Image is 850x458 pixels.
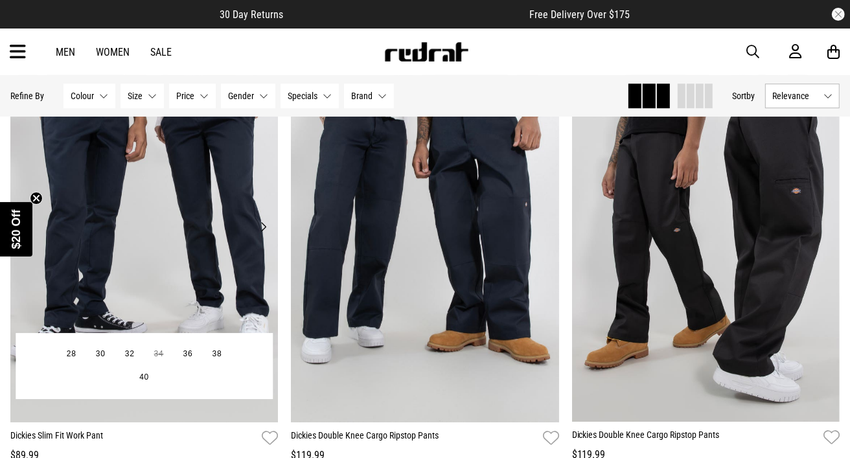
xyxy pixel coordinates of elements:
[310,8,504,21] iframe: Customer reviews powered by Trustpilot
[57,343,86,366] button: 28
[169,84,216,108] button: Price
[220,8,284,21] span: 30 Day Returns
[10,429,257,448] a: Dickies Slim Fit Work Pant
[772,91,818,101] span: Relevance
[144,343,174,366] button: 34
[115,343,144,366] button: 32
[228,91,254,101] span: Gender
[344,84,394,108] button: Brand
[281,84,339,108] button: Specials
[291,47,559,423] img: Dickies Double Knee Cargo Ripstop Pants in Blue
[130,366,159,389] button: 40
[384,42,469,62] img: Redrat logo
[746,91,755,101] span: by
[56,46,75,58] a: Men
[86,343,115,366] button: 30
[732,88,755,104] button: Sortby
[30,192,43,205] button: Close teaser
[128,91,143,101] span: Size
[10,209,23,249] span: $20 Off
[291,429,537,448] a: Dickies Double Knee Cargo Ripstop Pants
[96,46,130,58] a: Women
[176,91,194,101] span: Price
[255,219,271,235] button: Next
[10,47,279,423] img: Dickies Slim Fit Work Pant in Blue
[572,47,840,422] img: Dickies Double Knee Cargo Ripstop Pants in Black
[288,91,317,101] span: Specials
[203,343,232,366] button: 38
[10,5,49,44] button: Open LiveChat chat widget
[530,8,630,21] span: Free Delivery Over $175
[572,428,818,447] a: Dickies Double Knee Cargo Ripstop Pants
[150,46,172,58] a: Sale
[71,91,94,101] span: Colour
[765,84,840,108] button: Relevance
[221,84,275,108] button: Gender
[121,84,164,108] button: Size
[63,84,115,108] button: Colour
[174,343,203,366] button: 36
[10,91,44,101] p: Refine By
[351,91,373,101] span: Brand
